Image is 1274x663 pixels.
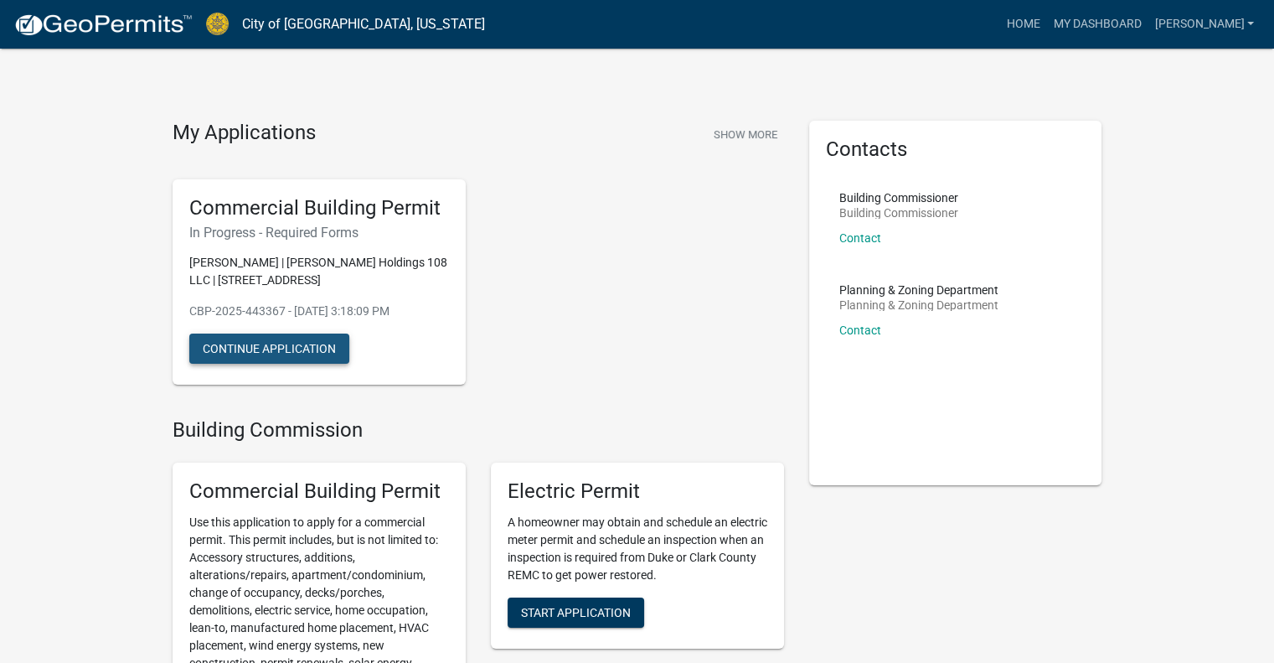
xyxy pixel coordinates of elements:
[826,137,1086,162] h5: Contacts
[189,225,449,241] h6: In Progress - Required Forms
[839,192,958,204] p: Building Commissioner
[189,196,449,220] h5: Commercial Building Permit
[839,231,881,245] a: Contact
[206,13,229,35] img: City of Jeffersonville, Indiana
[508,479,767,504] h5: Electric Permit
[839,207,958,219] p: Building Commissioner
[189,334,349,364] button: Continue Application
[189,254,449,289] p: [PERSON_NAME] | [PERSON_NAME] Holdings 108 LLC | [STREET_ADDRESS]
[839,299,998,311] p: Planning & Zoning Department
[189,479,449,504] h5: Commercial Building Permit
[839,284,998,296] p: Planning & Zoning Department
[242,10,485,39] a: City of [GEOGRAPHIC_DATA], [US_STATE]
[173,121,316,146] h4: My Applications
[508,514,767,584] p: A homeowner may obtain and schedule an electric meter permit and schedule an inspection when an i...
[1046,8,1148,40] a: My Dashboard
[707,121,784,148] button: Show More
[189,303,449,320] p: CBP-2025-443367 - [DATE] 3:18:09 PM
[1148,8,1261,40] a: [PERSON_NAME]
[173,418,784,443] h4: Building Commission
[839,324,881,337] a: Contact
[999,8,1046,40] a: Home
[508,598,644,628] button: Start Application
[521,606,631,619] span: Start Application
